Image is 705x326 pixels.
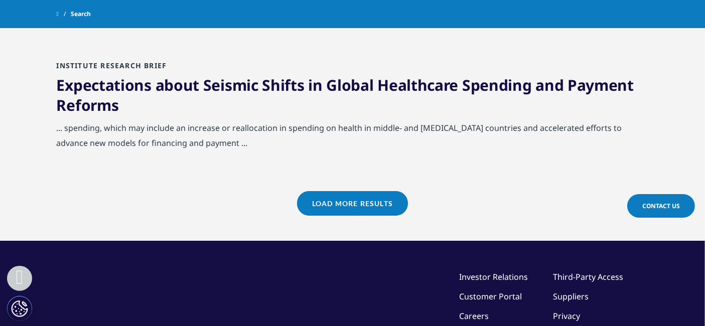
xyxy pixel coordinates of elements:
button: Cookies Settings [7,296,32,321]
a: Customer Portal [460,291,522,302]
a: Contact Us [627,194,695,218]
span: Search [71,5,91,23]
a: Expectations about Seismic Shifts in Global Healthcare Spending and Payment Reforms [57,75,634,115]
a: Privacy [553,310,581,321]
span: Contact Us [642,202,680,210]
div: ... spending, which may include an increase or reallocation in spending on health in middle- and ... [57,120,649,155]
a: Suppliers [553,291,589,302]
a: Third-Party Access [553,271,624,282]
a: Careers [460,310,489,321]
a: Investor Relations [460,271,528,282]
span: Institute Research Brief [57,61,167,70]
a: Load More Results [297,191,408,216]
